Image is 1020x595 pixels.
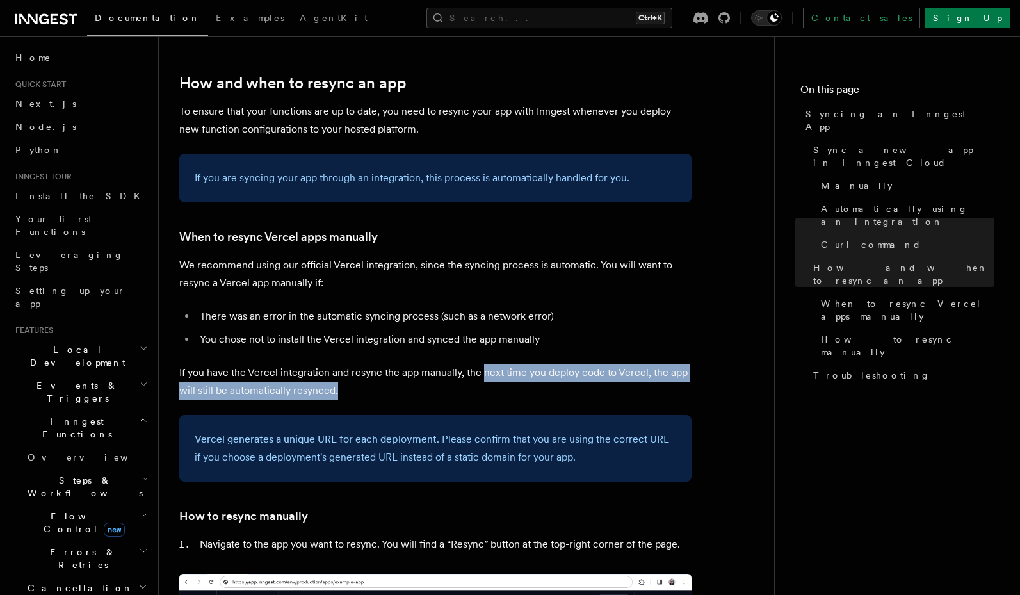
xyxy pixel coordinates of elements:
a: Your first Functions [10,208,150,243]
span: Events & Triggers [10,379,140,405]
p: We recommend using our official Vercel integration, since the syncing process is automatic. You w... [179,256,692,292]
a: Examples [208,4,292,35]
span: Inngest Functions [10,415,138,441]
span: Sync a new app in Inngest Cloud [813,143,994,169]
kbd: Ctrl+K [636,12,665,24]
span: Install the SDK [15,191,148,201]
a: Sync a new app in Inngest Cloud [808,138,994,174]
a: Manually [816,174,994,197]
span: Leveraging Steps [15,250,124,273]
span: Inngest tour [10,172,72,182]
a: Contact sales [803,8,920,28]
p: If you are syncing your app through an integration, this process is automatically handled for you. [195,169,676,187]
a: Curl command [816,233,994,256]
span: Troubleshooting [813,369,930,382]
li: There was an error in the automatic syncing process (such as a network error) [196,307,692,325]
a: Syncing an Inngest App [800,102,994,138]
span: Flow Control [22,510,141,535]
span: Quick start [10,79,66,90]
a: Sign Up [925,8,1010,28]
span: Examples [216,13,284,23]
span: Home [15,51,51,64]
p: To ensure that your functions are up to date, you need to resync your app with Inngest whenever y... [179,102,692,138]
span: Features [10,325,53,336]
li: Navigate to the app you want to resync. You will find a “Resync” button at the top-right corner o... [196,535,692,553]
a: How and when to resync an app [179,74,407,92]
span: How to resync manually [821,333,994,359]
a: Leveraging Steps [10,243,150,279]
span: Documentation [95,13,200,23]
span: When to resync Vercel apps manually [821,297,994,323]
span: Curl command [821,238,921,251]
a: Node.js [10,115,150,138]
a: Python [10,138,150,161]
a: Setting up your app [10,279,150,315]
a: How to resync manually [179,507,308,525]
span: How and when to resync an app [813,261,994,287]
span: AgentKit [300,13,368,23]
button: Events & Triggers [10,374,150,410]
span: Overview [28,452,159,462]
span: Next.js [15,99,76,109]
a: Overview [22,446,150,469]
h4: On this page [800,82,994,102]
span: Node.js [15,122,76,132]
a: When to resync Vercel apps manually [179,228,378,246]
a: How to resync manually [816,328,994,364]
span: Steps & Workflows [22,474,143,500]
button: Search...Ctrl+K [426,8,672,28]
span: Errors & Retries [22,546,139,571]
button: Inngest Functions [10,410,150,446]
span: Setting up your app [15,286,125,309]
button: Steps & Workflows [22,469,150,505]
button: Toggle dark mode [751,10,782,26]
button: Flow Controlnew [22,505,150,541]
a: When to resync Vercel apps manually [816,292,994,328]
a: Vercel generates a unique URL for each deployment [195,433,437,445]
a: AgentKit [292,4,375,35]
span: Manually [821,179,893,192]
p: If you have the Vercel integration and resync the app manually, the next time you deploy code to ... [179,364,692,400]
span: Cancellation [22,582,133,594]
p: . Please confirm that you are using the correct URL if you choose a deployment's generated URL in... [195,430,676,466]
a: Automatically using an integration [816,197,994,233]
a: Troubleshooting [808,364,994,387]
span: Python [15,145,62,155]
a: Install the SDK [10,184,150,208]
button: Local Development [10,338,150,374]
a: Next.js [10,92,150,115]
a: How and when to resync an app [808,256,994,292]
li: You chose not to install the Vercel integration and synced the app manually [196,330,692,348]
span: Syncing an Inngest App [805,108,994,133]
span: Your first Functions [15,214,92,237]
span: new [104,523,125,537]
button: Errors & Retries [22,541,150,576]
a: Home [10,46,150,69]
span: Local Development [10,343,140,369]
a: Documentation [87,4,208,36]
span: Automatically using an integration [821,202,994,228]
